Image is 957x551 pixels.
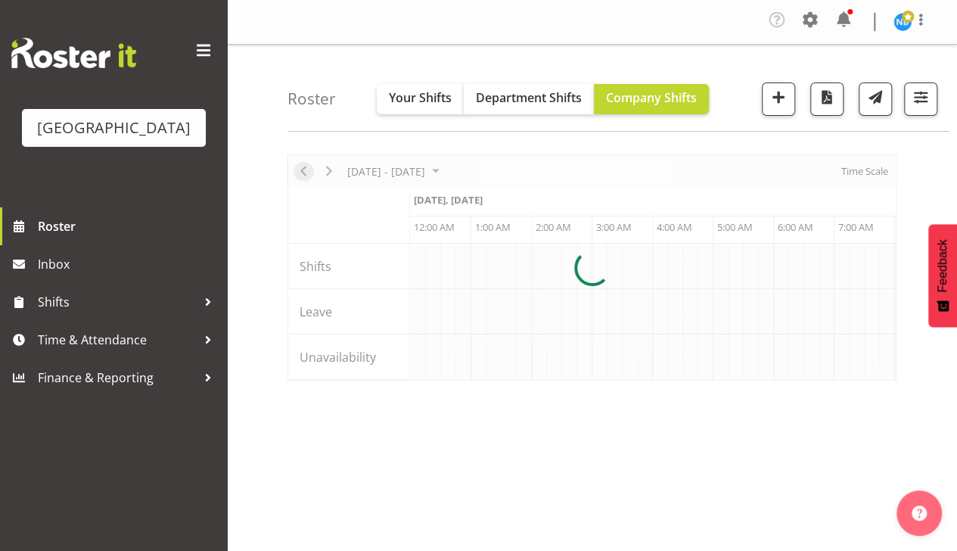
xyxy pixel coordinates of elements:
[594,84,709,114] button: Company Shifts
[476,89,582,106] span: Department Shifts
[904,82,937,116] button: Filter Shifts
[37,117,191,139] div: [GEOGRAPHIC_DATA]
[810,82,844,116] button: Download a PDF of the roster according to the set date range.
[928,224,957,327] button: Feedback - Show survey
[38,253,219,275] span: Inbox
[893,13,912,31] img: nicoel-boschman11219.jpg
[287,90,336,107] h4: Roster
[762,82,795,116] button: Add a new shift
[389,89,452,106] span: Your Shifts
[936,239,949,292] span: Feedback
[38,328,197,351] span: Time & Attendance
[38,291,197,313] span: Shifts
[38,215,219,238] span: Roster
[377,84,464,114] button: Your Shifts
[11,38,136,68] img: Rosterit website logo
[464,84,594,114] button: Department Shifts
[606,89,697,106] span: Company Shifts
[38,366,197,389] span: Finance & Reporting
[912,506,927,521] img: help-xxl-2.png
[859,82,892,116] button: Send a list of all shifts for the selected filtered period to all rostered employees.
